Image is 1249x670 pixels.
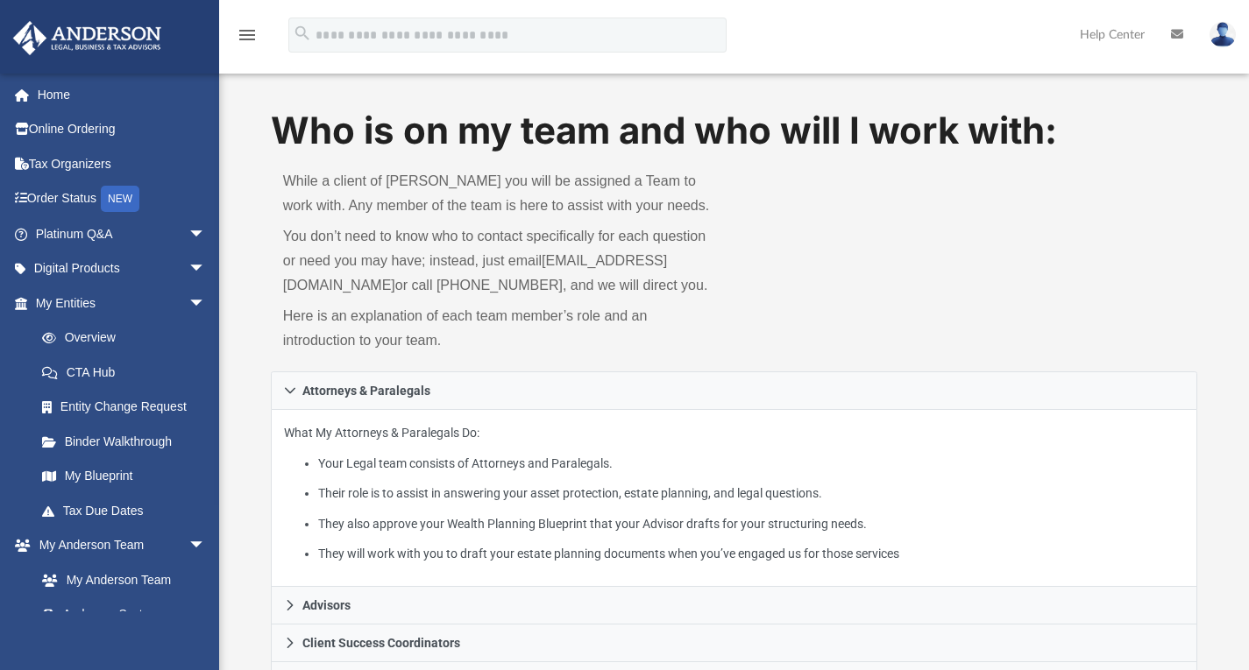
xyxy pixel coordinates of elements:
a: Binder Walkthrough [25,424,232,459]
span: arrow_drop_down [188,528,224,564]
a: Order StatusNEW [12,181,232,217]
li: Their role is to assist in answering your asset protection, estate planning, and legal questions. [318,483,1184,504]
a: Tax Organizers [12,146,232,181]
h1: Who is on my team and who will I work with: [271,105,1198,157]
li: They also approve your Wealth Planning Blueprint that your Advisor drafts for your structuring ne... [318,513,1184,535]
a: Entity Change Request [25,390,232,425]
span: arrow_drop_down [188,286,224,321]
a: Platinum Q&Aarrow_drop_down [12,216,232,251]
a: Home [12,77,232,112]
span: Attorneys & Paralegals [302,384,430,397]
a: My Anderson Team [25,562,215,597]
img: Anderson Advisors Platinum Portal [8,21,167,55]
img: User Pic [1210,22,1236,47]
span: Advisors [302,599,351,611]
a: Client Success Coordinators [271,624,1198,662]
a: Digital Productsarrow_drop_down [12,251,232,286]
div: NEW [101,186,139,212]
li: Your Legal team consists of Attorneys and Paralegals. [318,453,1184,475]
a: My Entitiesarrow_drop_down [12,286,232,321]
div: Attorneys & Paralegals [271,410,1198,588]
p: Here is an explanation of each team member’s role and an introduction to your team. [283,304,722,353]
span: arrow_drop_down [188,251,224,287]
a: Attorneys & Paralegals [271,371,1198,410]
span: arrow_drop_down [188,216,224,252]
a: CTA Hub [25,355,232,390]
a: Online Ordering [12,112,232,147]
a: Advisors [271,587,1198,624]
a: My Blueprint [25,459,224,494]
i: search [293,24,312,43]
a: Overview [25,321,232,356]
a: Anderson System [25,597,224,632]
li: They will work with you to draft your estate planning documents when you’ve engaged us for those ... [318,543,1184,565]
i: menu [237,25,258,46]
p: You don’t need to know who to contact specifically for each question or need you may have; instea... [283,224,722,298]
span: Client Success Coordinators [302,637,460,649]
p: What My Attorneys & Paralegals Do: [284,422,1185,565]
a: My Anderson Teamarrow_drop_down [12,528,224,563]
a: menu [237,33,258,46]
p: While a client of [PERSON_NAME] you will be assigned a Team to work with. Any member of the team ... [283,169,722,218]
a: [EMAIL_ADDRESS][DOMAIN_NAME] [283,253,667,293]
a: Tax Due Dates [25,493,232,528]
